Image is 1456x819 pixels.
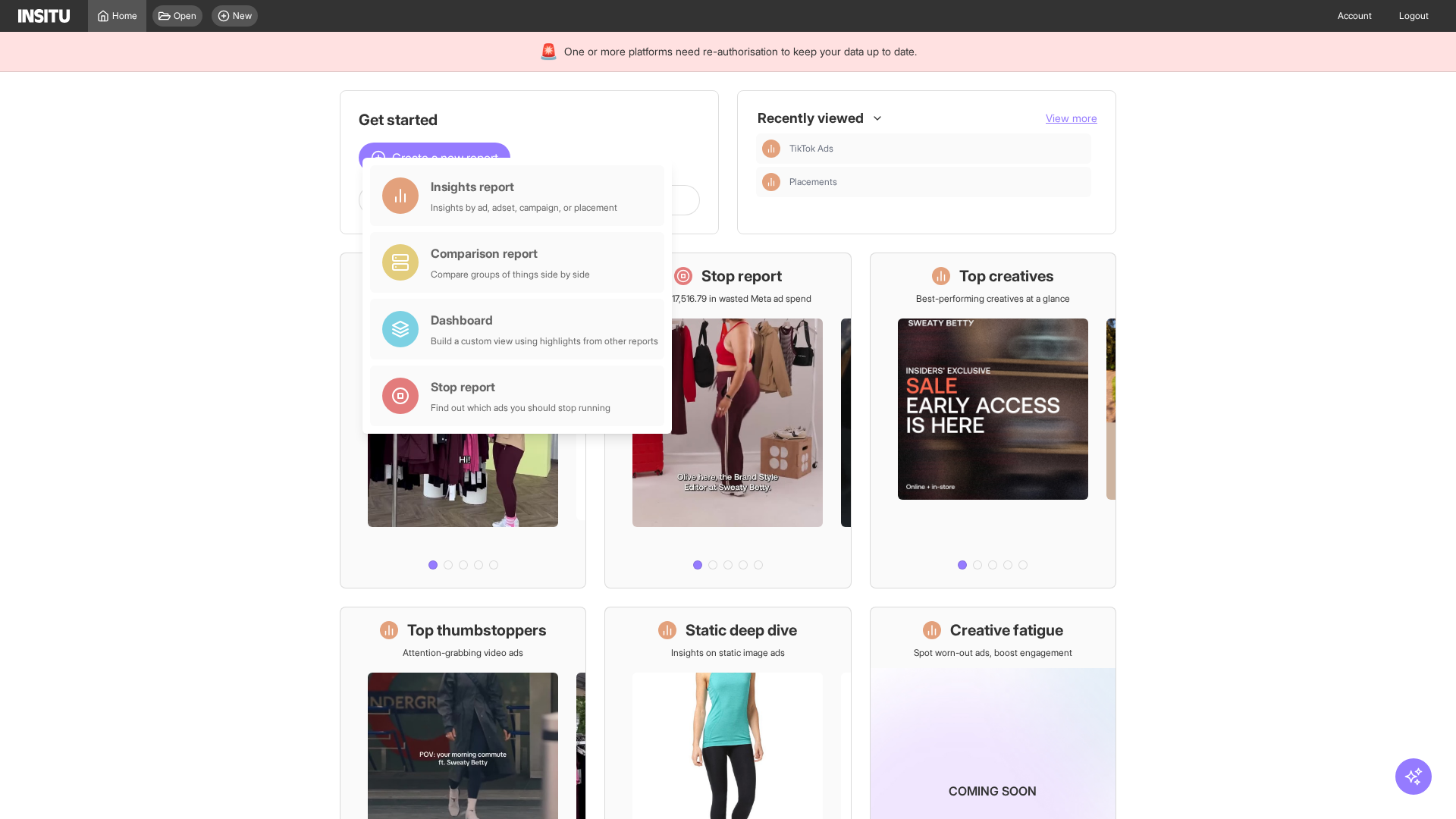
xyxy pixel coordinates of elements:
div: Build a custom view using highlights from other reports [431,335,658,347]
span: TikTok Ads [789,143,833,155]
span: One or more platforms need re-authorisation to keep your data up to date. [564,44,917,59]
h1: Get started [359,109,700,130]
h1: Top thumbstoppers [407,620,547,641]
div: Compare groups of things side by side [431,268,590,281]
p: Save £17,516.79 in wasted Meta ad spend [645,293,811,305]
div: Comparison report [431,244,590,262]
div: Insights report [431,177,617,196]
span: View more [1046,111,1097,124]
span: Placements [789,176,837,188]
span: TikTok Ads [789,143,1085,155]
span: New [233,10,252,22]
img: Logo [18,9,70,23]
span: Placements [789,176,1085,188]
div: Stop report [431,378,610,396]
span: Home [112,10,137,22]
p: Insights on static image ads [671,647,785,659]
div: Insights [762,173,780,191]
h1: Top creatives [959,265,1054,287]
div: Insights by ad, adset, campaign, or placement [431,202,617,214]
div: 🚨 [539,41,558,62]
h1: Static deep dive [686,620,797,641]
span: Create a new report [392,149,498,167]
a: Stop reportSave £17,516.79 in wasted Meta ad spend [604,253,851,588]
p: Best-performing creatives at a glance [916,293,1070,305]
button: View more [1046,111,1097,126]
div: Find out which ads you should stop running [431,402,610,414]
a: What's live nowSee all active ads instantly [340,253,586,588]
div: Dashboard [431,311,658,329]
span: Open [174,10,196,22]
a: Top creativesBest-performing creatives at a glance [870,253,1116,588]
button: Create a new report [359,143,510,173]
p: Attention-grabbing video ads [403,647,523,659]
h1: Stop report [701,265,782,287]
div: Insights [762,140,780,158]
